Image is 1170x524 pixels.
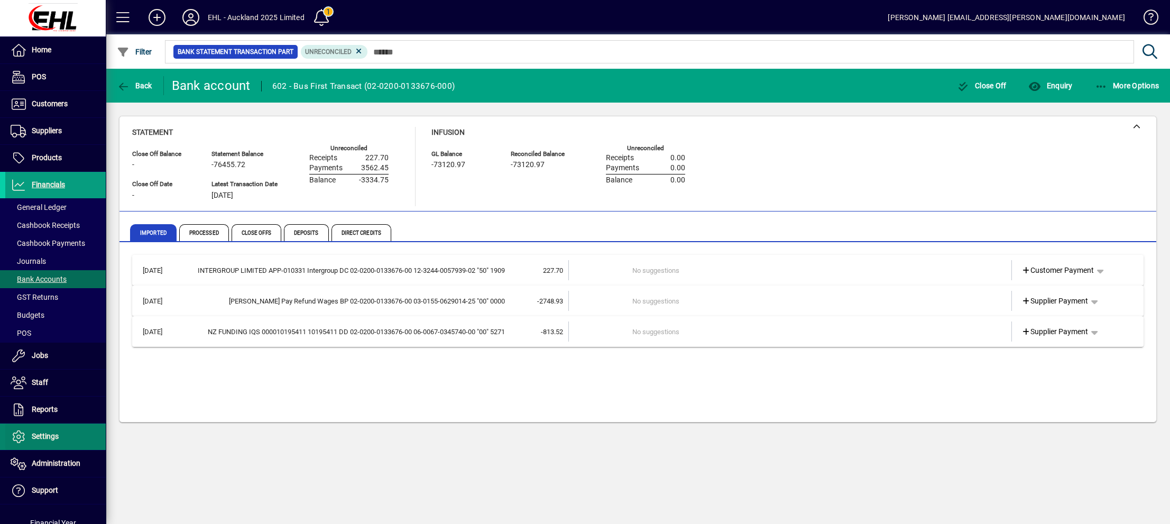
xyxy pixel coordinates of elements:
a: Administration [5,451,106,477]
button: Add [140,8,174,27]
td: No suggestions [632,321,950,342]
span: Reconciled Balance [511,151,574,158]
span: -3334.75 [359,176,389,185]
span: Direct Credits [331,224,391,241]
span: Suppliers [32,126,62,135]
a: Budgets [5,306,106,324]
a: GST Returns [5,288,106,306]
span: -2748.93 [537,297,563,305]
a: Cashbook Receipts [5,216,106,234]
span: GST Returns [11,293,58,301]
span: Bank Statement Transaction Part [178,47,293,57]
span: Staff [32,378,48,387]
div: EHL - Auckland 2025 Limited [208,9,305,26]
span: Imported [130,224,177,241]
a: Customers [5,91,106,117]
span: [DATE] [211,191,233,200]
a: Staff [5,370,106,396]
span: POS [32,72,46,81]
span: Journals [11,257,46,265]
span: Customer Payment [1021,265,1094,276]
span: Close Off [957,81,1007,90]
a: POS [5,64,106,90]
button: Back [114,76,155,95]
a: Supplier Payment [1017,322,1093,341]
a: Knowledge Base [1136,2,1157,36]
span: Close Offs [232,224,281,241]
span: -73120.97 [511,161,545,169]
a: Journals [5,252,106,270]
a: Customer Payment [1017,261,1099,280]
td: No suggestions [632,291,950,311]
button: Close Off [954,76,1009,95]
span: -73120.97 [431,161,465,169]
span: -813.52 [541,328,563,336]
mat-expansion-panel-header: [DATE]NZ FUNDING IQS 000010195411 10195411 DD 02-0200-0133676-00 06-0067-0345740-00 "00" 5271-813... [132,316,1144,347]
a: Bank Accounts [5,270,106,288]
span: Latest Transaction Date [211,181,278,188]
span: 3562.45 [361,164,389,172]
a: Cashbook Payments [5,234,106,252]
span: 227.70 [543,266,563,274]
span: Cashbook Receipts [11,221,80,229]
span: Back [117,81,152,90]
td: No suggestions [632,260,950,280]
a: Settings [5,424,106,450]
td: [DATE] [137,260,187,280]
mat-chip: Reconciliation Status: Unreconciled [301,45,368,59]
span: Settings [32,432,59,440]
span: General Ledger [11,203,67,212]
span: Unreconciled [305,48,352,56]
button: Profile [174,8,208,27]
span: Administration [32,459,80,467]
a: Reports [5,397,106,423]
span: Jobs [32,351,48,360]
div: Bank account [172,77,251,94]
span: Support [32,486,58,494]
span: Payments [606,164,639,172]
span: Products [32,153,62,162]
span: -76455.72 [211,161,245,169]
span: Customers [32,99,68,108]
span: 227.70 [365,154,389,162]
span: Statement Balance [211,151,278,158]
td: [DATE] [137,291,187,311]
span: Close Off Date [132,181,196,188]
span: Receipts [309,154,337,162]
span: Processed [179,224,229,241]
a: General Ledger [5,198,106,216]
span: Deposits [284,224,329,241]
span: 0.00 [670,176,685,185]
span: Home [32,45,51,54]
div: Kenneth Ward Pay Refund Wages BP 02-0200-0133676-00 03-0155-0629014-25 "00" 0000 [187,296,505,307]
span: POS [11,329,31,337]
app-page-header-button: Back [106,76,164,95]
span: - [132,161,134,169]
span: Budgets [11,311,44,319]
a: Products [5,145,106,171]
span: 0.00 [670,164,685,172]
div: INTERGROUP LIMITED APP-010331 Intergroup DC 02-0200-0133676-00 12-3244-0057939-02 "50" 1909 [187,265,505,276]
mat-expansion-panel-header: [DATE]INTERGROUP LIMITED APP-010331 Intergroup DC 02-0200-0133676-00 12-3244-0057939-02 "50" 1909... [132,255,1144,286]
label: Unreconciled [627,145,664,152]
td: [DATE] [137,321,187,342]
span: - [132,191,134,200]
span: Financials [32,180,65,189]
a: Jobs [5,343,106,369]
span: Bank Accounts [11,275,67,283]
div: [PERSON_NAME] [EMAIL_ADDRESS][PERSON_NAME][DOMAIN_NAME] [888,9,1125,26]
span: Supplier Payment [1021,326,1089,337]
a: Home [5,37,106,63]
a: POS [5,324,106,342]
span: Close Off Balance [132,151,196,158]
span: Enquiry [1028,81,1072,90]
span: GL Balance [431,151,495,158]
span: Balance [606,176,632,185]
span: Payments [309,164,343,172]
div: 602 - Bus First Transact (02-0200-0133676-000) [272,78,455,95]
span: Cashbook Payments [11,239,85,247]
div: NZ FUNDING IQS 000010195411 10195411 DD 02-0200-0133676-00 06-0067-0345740-00 "00" 5271 [187,327,505,337]
span: Filter [117,48,152,56]
button: Enquiry [1026,76,1075,95]
span: More Options [1095,81,1159,90]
